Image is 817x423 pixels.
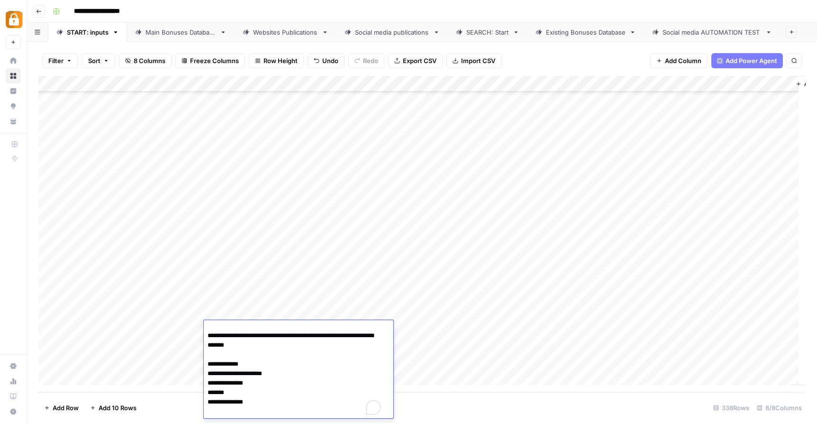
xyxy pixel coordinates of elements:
[88,56,100,65] span: Sort
[67,28,109,37] div: START: inputs
[134,56,165,65] span: 8 Columns
[644,23,780,42] a: Social media AUTOMATION TEST
[6,68,21,83] a: Browse
[466,28,509,37] div: SEARCH: Start
[6,359,21,374] a: Settings
[709,400,753,415] div: 338 Rows
[336,23,448,42] a: Social media publications
[711,53,783,68] button: Add Power Agent
[6,8,21,31] button: Workspace: Adzz
[235,23,336,42] a: Websites Publications
[53,403,79,413] span: Add Row
[48,56,64,65] span: Filter
[82,53,115,68] button: Sort
[650,53,708,68] button: Add Column
[253,28,318,37] div: Websites Publications
[6,83,21,99] a: Insights
[348,53,384,68] button: Redo
[355,28,429,37] div: Social media publications
[190,56,239,65] span: Freeze Columns
[388,53,443,68] button: Export CSV
[6,374,21,389] a: Usage
[6,11,23,28] img: Adzz Logo
[6,389,21,404] a: Learning Hub
[119,53,172,68] button: 8 Columns
[175,53,245,68] button: Freeze Columns
[38,400,84,415] button: Add Row
[665,56,701,65] span: Add Column
[48,23,127,42] a: START: inputs
[448,23,527,42] a: SEARCH: Start
[127,23,235,42] a: Main Bonuses Database
[663,28,762,37] div: Social media AUTOMATION TEST
[308,53,345,68] button: Undo
[84,400,142,415] button: Add 10 Rows
[461,56,495,65] span: Import CSV
[753,400,806,415] div: 8/8 Columns
[6,114,21,129] a: Your Data
[403,56,436,65] span: Export CSV
[322,56,338,65] span: Undo
[6,404,21,419] button: Help + Support
[145,28,216,37] div: Main Bonuses Database
[6,53,21,68] a: Home
[249,53,304,68] button: Row Height
[527,23,644,42] a: Existing Bonuses Database
[363,56,378,65] span: Redo
[263,56,298,65] span: Row Height
[99,403,136,413] span: Add 10 Rows
[6,99,21,114] a: Opportunities
[726,56,777,65] span: Add Power Agent
[42,53,78,68] button: Filter
[446,53,501,68] button: Import CSV
[546,28,626,37] div: Existing Bonuses Database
